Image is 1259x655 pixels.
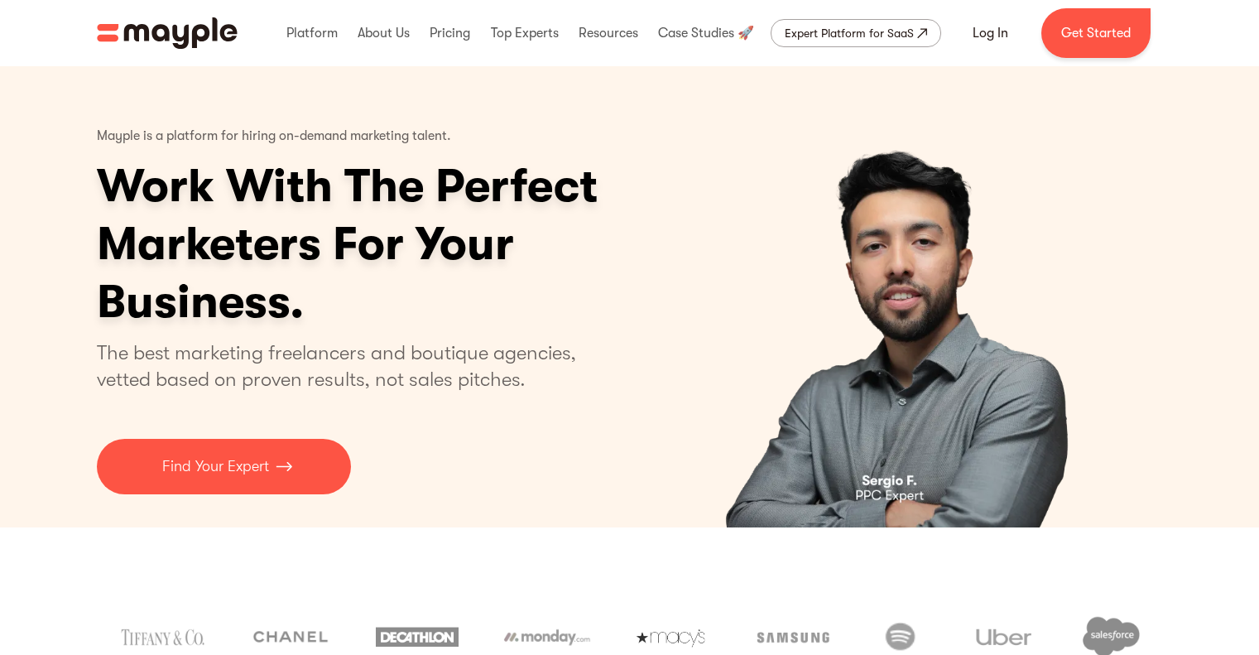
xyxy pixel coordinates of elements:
[97,157,726,331] h1: Work With The Perfect Marketers For Your Business.
[953,13,1028,53] a: Log In
[97,439,351,494] a: Find Your Expert
[97,116,451,157] p: Mayple is a platform for hiring on-demand marketing talent.
[1041,8,1151,58] a: Get Started
[162,455,269,478] p: Find Your Expert
[785,23,914,43] div: Expert Platform for SaaS
[97,340,596,393] p: The best marketing freelancers and boutique agencies, vetted based on proven results, not sales p...
[771,19,941,47] a: Expert Platform for SaaS
[97,17,238,49] img: Mayple logo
